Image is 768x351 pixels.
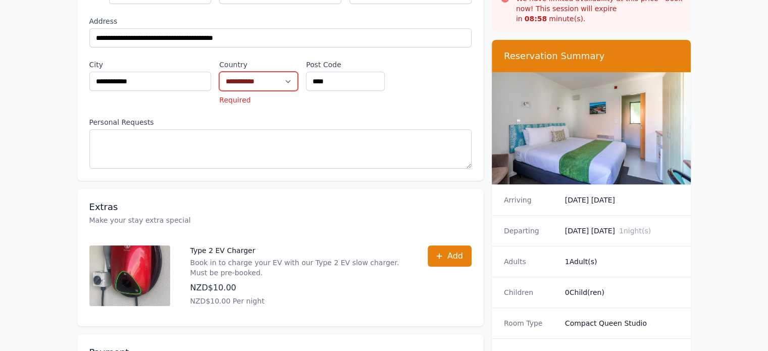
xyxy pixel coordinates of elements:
strong: 08 : 58 [525,15,547,23]
label: City [89,60,212,70]
dt: Adults [504,257,557,267]
dd: Compact Queen Studio [565,318,679,328]
h3: Reservation Summary [504,50,679,62]
dd: [DATE] [DATE] [565,226,679,236]
img: Compact Queen Studio [492,72,691,184]
p: Make your stay extra special [89,215,472,225]
span: Add [447,250,463,262]
p: NZD$10.00 Per night [190,296,407,306]
span: 1 night(s) [619,227,651,235]
button: Add [428,245,472,267]
p: Type 2 EV Charger [190,245,407,256]
dt: Departing [504,226,557,236]
p: Book in to charge your EV with our Type 2 EV slow charger. Must be pre-booked. [190,258,407,278]
label: Country [219,60,298,70]
img: Type 2 EV Charger [89,245,170,306]
dt: Room Type [504,318,557,328]
p: NZD$10.00 [190,282,407,294]
dt: Children [504,287,557,297]
label: Address [89,16,472,26]
dd: [DATE] [DATE] [565,195,679,205]
dd: 0 Child(ren) [565,287,679,297]
dd: 1 Adult(s) [565,257,679,267]
label: Personal Requests [89,117,472,127]
h3: Extras [89,201,472,213]
dt: Arriving [504,195,557,205]
p: Required [219,95,298,105]
label: Post Code [306,60,385,70]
